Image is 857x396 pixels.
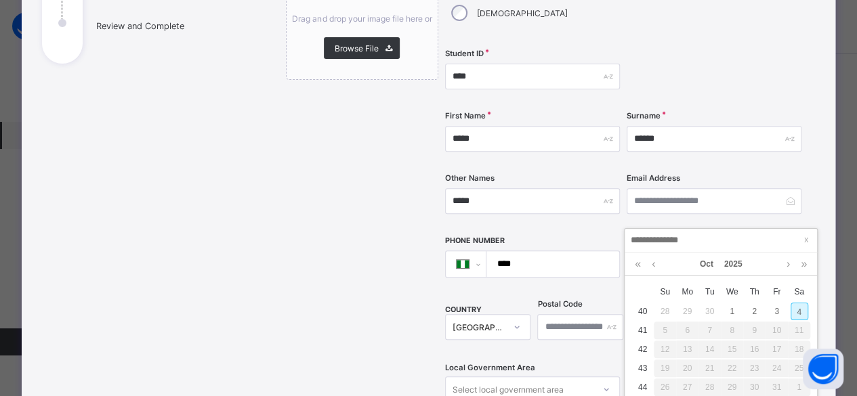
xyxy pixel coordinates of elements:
div: 18 [788,340,810,358]
div: 13 [676,340,698,358]
label: First Name [445,111,486,120]
span: Th [743,286,766,298]
div: 6 [676,322,698,339]
td: October 1, 2025 [721,302,743,321]
a: Next month (PageDown) [783,252,793,276]
th: Wed [721,282,743,302]
div: 28 [698,378,721,396]
td: October 23, 2025 [743,359,766,378]
span: Browse File [334,43,378,53]
td: October 11, 2025 [788,321,810,340]
span: Sa [788,286,810,298]
td: 41 [631,321,654,340]
div: 15 [721,340,743,358]
td: September 29, 2025 [676,302,698,321]
td: October 24, 2025 [766,359,788,378]
a: 2025 [719,252,748,276]
td: October 5, 2025 [654,321,676,340]
td: October 3, 2025 [766,302,788,321]
label: Other Names [445,173,495,183]
td: October 15, 2025 [721,340,743,359]
td: October 12, 2025 [654,340,676,359]
td: October 21, 2025 [698,359,721,378]
span: Mo [676,286,698,298]
div: 26 [654,378,676,396]
span: Drag and drop your image file here or [292,14,432,24]
span: Local Government Area [445,363,535,372]
td: October 18, 2025 [788,340,810,359]
div: 12 [654,340,676,358]
div: 24 [766,359,788,377]
th: Tue [698,282,721,302]
div: 27 [676,378,698,396]
td: October 9, 2025 [743,321,766,340]
div: 22 [721,359,743,377]
div: 4 [791,303,808,320]
td: October 13, 2025 [676,340,698,359]
div: 14 [698,340,721,358]
span: COUNTRY [445,305,482,314]
button: Open asap [803,349,843,389]
div: [GEOGRAPHIC_DATA] [453,322,505,332]
th: Sat [788,282,810,302]
td: October 8, 2025 [721,321,743,340]
div: 31 [766,378,788,396]
div: 17 [766,340,788,358]
div: 7 [698,322,721,339]
td: 40 [631,302,654,321]
td: October 20, 2025 [676,359,698,378]
span: Su [654,286,676,298]
div: 2 [746,303,764,320]
td: October 22, 2025 [721,359,743,378]
span: Tu [698,286,721,298]
div: 11 [788,322,810,339]
a: Oct [694,252,719,276]
td: October 2, 2025 [743,302,766,321]
div: 28 [656,303,674,320]
a: Last year (Control + left) [631,252,644,276]
a: Next year (Control + right) [797,252,810,276]
td: October 6, 2025 [676,321,698,340]
label: Email Address [627,173,680,183]
div: 19 [654,359,676,377]
td: October 17, 2025 [766,340,788,359]
td: 43 [631,359,654,378]
label: [DEMOGRAPHIC_DATA] [477,8,568,18]
td: September 30, 2025 [698,302,721,321]
span: We [721,286,743,298]
td: September 28, 2025 [654,302,676,321]
label: Surname [627,111,661,120]
th: Fri [766,282,788,302]
div: 25 [788,359,810,377]
div: 16 [743,340,766,358]
div: 5 [654,322,676,339]
div: 29 [679,303,696,320]
th: Mon [676,282,698,302]
div: 3 [768,303,786,320]
div: 21 [698,359,721,377]
div: 1 [788,378,810,396]
td: October 4, 2025 [788,302,810,321]
td: October 16, 2025 [743,340,766,359]
div: 20 [676,359,698,377]
label: Postal Code [537,299,582,309]
a: Previous month (PageUp) [648,252,659,276]
div: 30 [701,303,719,320]
td: October 10, 2025 [766,321,788,340]
span: Fr [766,286,788,298]
label: Student ID [445,49,484,58]
td: 42 [631,340,654,359]
th: Thu [743,282,766,302]
div: 1 [724,303,741,320]
label: Phone Number [445,236,505,245]
div: 9 [743,322,766,339]
div: 8 [721,322,743,339]
div: 23 [743,359,766,377]
td: October 25, 2025 [788,359,810,378]
td: October 19, 2025 [654,359,676,378]
td: October 7, 2025 [698,321,721,340]
div: 30 [743,378,766,396]
div: 29 [721,378,743,396]
td: October 14, 2025 [698,340,721,359]
div: 10 [766,322,788,339]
